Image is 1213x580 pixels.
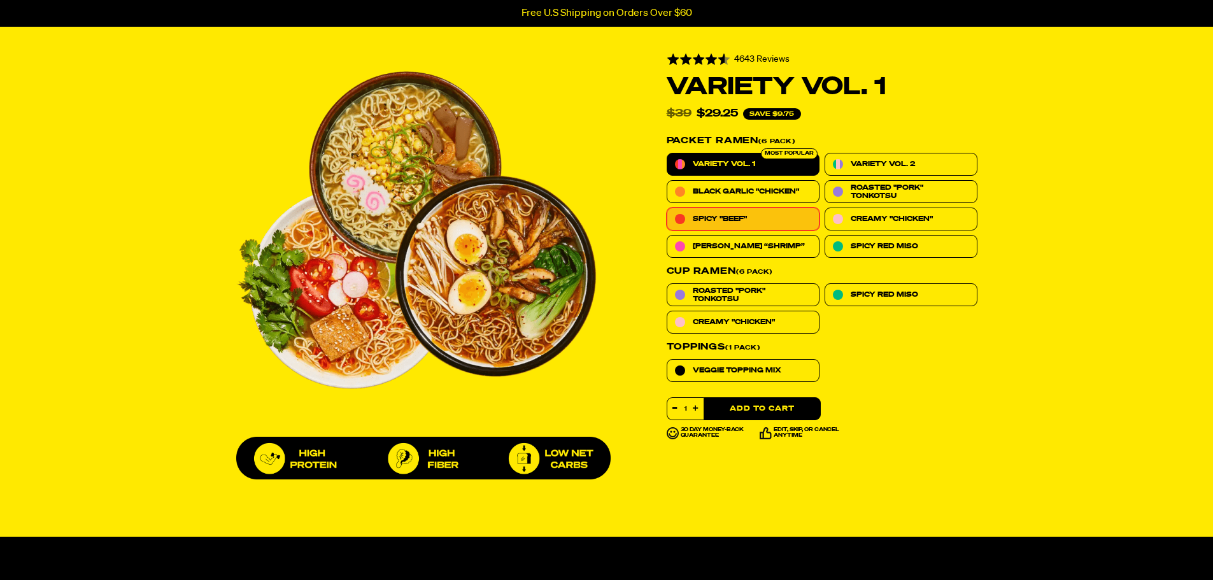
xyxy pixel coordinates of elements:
o: Packet Ramen [667,136,759,145]
span: Spicy Red Miso [851,290,918,299]
label: (1 pack) [667,343,977,351]
span: 4643 Reviews [734,55,790,64]
span: Variety Vol. 1 [693,160,755,168]
span: Veggie Topping Mix [693,366,781,374]
span: Creamy "Chicken" [851,215,933,223]
del: $39 [667,109,692,119]
p: Free U.S Shipping on Orders Over $60 [521,8,692,19]
p: 30 day money-back guarantee [681,427,750,439]
span: Roasted "Pork" Tonkotsu [693,286,811,303]
span: Spicy "Beef" [693,215,747,223]
h1: Variety Vol. 1 [667,76,977,98]
span: [PERSON_NAME] “Shrimp” [693,242,805,250]
input: quantity [667,398,704,420]
span: Roasted "Pork" Tonkotsu [851,183,969,200]
span: Save $9.75 [743,108,801,120]
button: Add to Cart [704,397,821,420]
label: (6 Pack) [667,267,977,276]
span: Variety Vol. 2 [851,160,915,168]
o: Cup Ramen [667,267,736,276]
p: edit, skip, or cancel anytime [774,427,843,439]
img: Variety Vol. 1 [236,50,597,410]
div: $29.25 [697,109,738,119]
o: Toppings [667,343,725,351]
label: (6 Pack) [667,136,977,145]
span: Spicy Red Miso [851,242,918,250]
span: Black Garlic "Chicken" [693,187,799,195]
div: Most Popular [761,148,818,159]
span: Creamy "Chicken" [693,318,775,326]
